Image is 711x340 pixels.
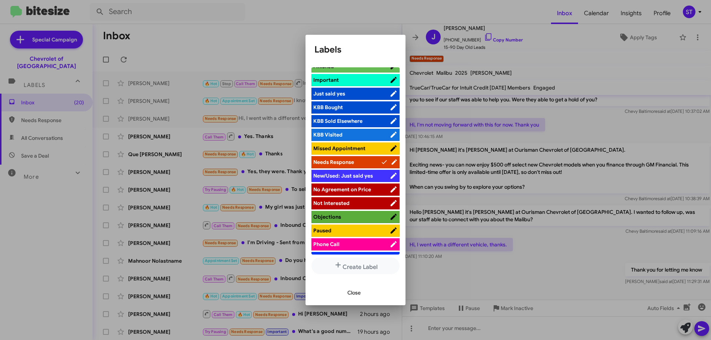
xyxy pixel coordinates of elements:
[313,77,339,83] span: Important
[311,257,400,274] button: Create Label
[313,213,341,220] span: Objections
[313,104,343,111] span: KBB Bought
[313,90,345,97] span: Just said yes
[313,241,340,248] span: Phone Call
[347,286,361,299] span: Close
[313,200,350,206] span: Not Interested
[313,159,354,165] span: Needs Response
[313,186,371,193] span: No Agreement on Price
[313,227,331,234] span: Paused
[314,44,397,55] h1: Labels
[313,145,365,152] span: Missed Appointment
[313,131,343,138] span: KBB Visited
[313,172,373,179] span: New/Used: Just said yes
[313,118,363,124] span: KBB Sold Elsewhere
[341,286,367,299] button: Close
